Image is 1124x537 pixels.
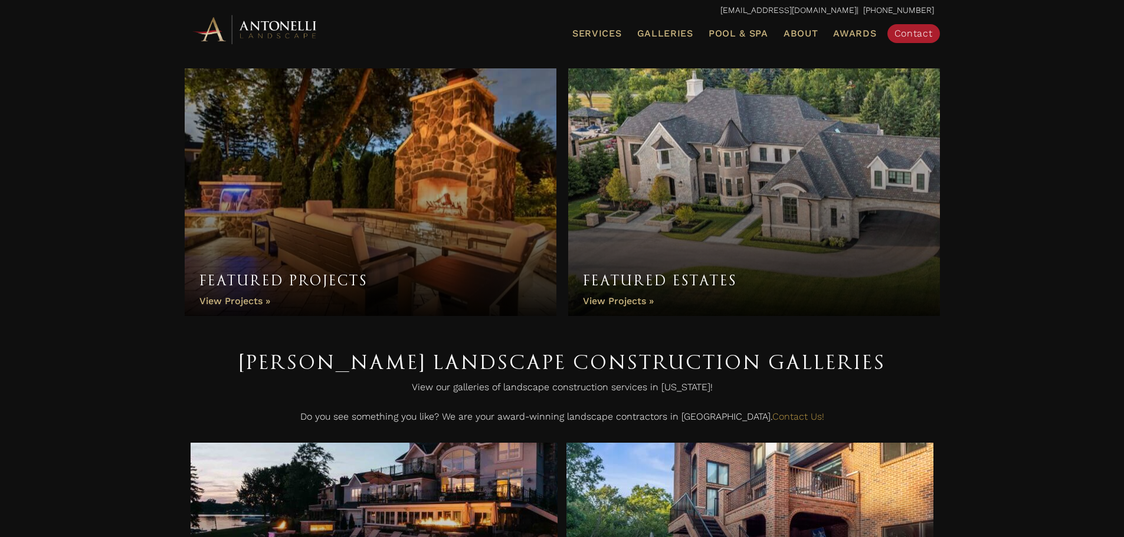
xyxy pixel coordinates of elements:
span: Contact [894,28,933,39]
p: Do you see something you like? We are your award-winning landscape contractors in [GEOGRAPHIC_DATA]. [191,408,934,431]
span: Galleries [637,28,693,39]
span: Services [572,29,622,38]
h1: [PERSON_NAME] Landscape Construction Galleries [191,345,934,378]
a: Galleries [633,26,698,41]
a: Pool & Spa [704,26,773,41]
a: Contact [887,24,940,43]
span: Awards [833,28,876,39]
span: Pool & Spa [709,28,768,39]
a: Contact Us! [772,411,824,422]
img: Antonelli Horizontal Logo [191,13,320,45]
a: About [779,26,823,41]
p: | [PHONE_NUMBER] [191,3,934,18]
a: Services [568,26,627,41]
a: [EMAIL_ADDRESS][DOMAIN_NAME] [720,5,857,15]
span: About [784,29,818,38]
p: View our galleries of landscape construction services in [US_STATE]! [191,378,934,402]
a: Awards [828,26,881,41]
